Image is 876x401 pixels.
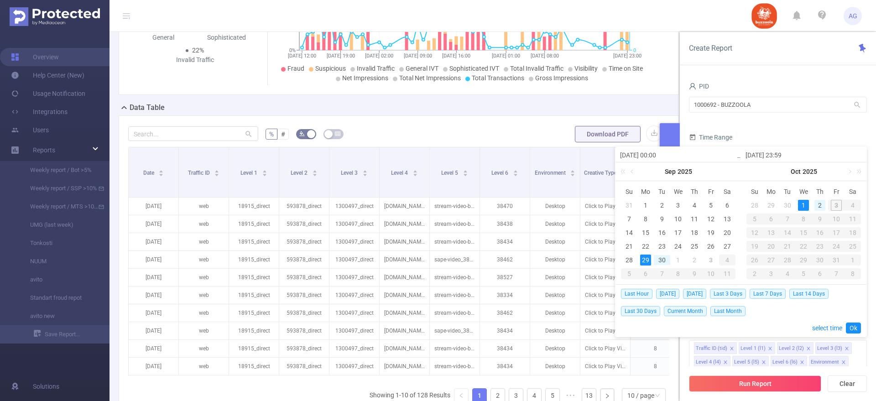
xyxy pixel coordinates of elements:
span: Creative Type [584,170,618,176]
i: icon: caret-up [463,169,468,172]
td: October 6, 2025 [763,212,779,226]
td: October 19, 2025 [746,240,763,253]
div: 18 [689,227,700,238]
span: Mo [637,187,654,196]
div: 21 [624,241,635,252]
div: 10 [673,214,683,224]
td: September 13, 2025 [719,212,735,226]
button: Clear [828,375,867,392]
span: Sophisticated IVT [449,65,499,72]
div: 28 [749,200,760,211]
td: September 4, 2025 [686,198,703,212]
a: Users [11,121,49,139]
a: Usage Notification [11,84,85,103]
td: September 5, 2025 [703,198,719,212]
div: 12 [705,214,716,224]
span: Sa [719,187,735,196]
a: NUUM [18,252,99,271]
td: September 29, 2025 [637,253,654,267]
td: September 1, 2025 [637,198,654,212]
input: End date [746,150,862,161]
td: September 19, 2025 [703,226,719,240]
div: 14 [624,227,635,238]
i: icon: bg-colors [299,131,305,136]
span: Level 3 [341,170,359,176]
td: September 24, 2025 [670,240,687,253]
a: Next year (Control + right) [851,162,863,181]
i: icon: table [335,131,340,136]
td: September 17, 2025 [670,226,687,240]
div: 4 [689,200,700,211]
div: Level 1 (l1) [740,343,766,354]
div: Sort [463,169,468,174]
div: Sort [214,169,219,174]
a: Last year (Control + left) [619,162,631,181]
i: icon: caret-up [362,169,367,172]
div: 19 [705,227,716,238]
span: Level 1 [240,170,259,176]
i: icon: caret-down [159,172,164,175]
td: October 2, 2025 [812,198,828,212]
i: icon: caret-down [513,172,518,175]
span: We [670,187,687,196]
a: Tonkosti [18,234,99,252]
span: Mo [763,187,779,196]
tspan: 0 [633,47,636,53]
div: Sort [158,169,164,174]
a: Overview [11,48,59,66]
td: November 5, 2025 [796,267,812,281]
div: General [132,33,195,42]
span: Gross Impressions [535,74,588,82]
th: Thu [686,185,703,198]
span: 22% [192,47,204,54]
td: September 6, 2025 [719,198,735,212]
span: General IVT [406,65,438,72]
a: Save Report... [34,325,109,344]
td: October 4, 2025 [719,253,735,267]
td: September 3, 2025 [670,198,687,212]
span: Create Report [689,44,732,52]
div: 25 [689,241,700,252]
span: % [269,130,274,138]
td: October 16, 2025 [812,226,828,240]
div: 31 [624,200,635,211]
td: October 7, 2025 [779,212,796,226]
td: October 21, 2025 [779,240,796,253]
li: Level 1 (l1) [739,342,775,354]
span: Th [686,187,703,196]
td: October 10, 2025 [703,267,719,281]
span: # [281,130,285,138]
div: 5 [705,200,716,211]
i: icon: caret-down [412,172,417,175]
td: September 10, 2025 [670,212,687,226]
td: October 10, 2025 [828,212,845,226]
button: Run Report [689,375,821,392]
i: icon: caret-up [570,169,575,172]
td: October 23, 2025 [812,240,828,253]
td: October 1, 2025 [670,253,687,267]
div: 7 [624,214,635,224]
li: Level 6 (l6) [771,356,807,368]
td: October 17, 2025 [828,226,845,240]
td: September 27, 2025 [719,240,735,253]
a: Weekly report / SSP >10% [18,179,99,198]
td: October 1, 2025 [796,198,812,212]
span: Time Range [689,134,732,141]
th: Mon [637,185,654,198]
td: September 2, 2025 [654,198,670,212]
span: AG [849,7,857,25]
a: Reports [33,141,55,159]
span: Th [812,187,828,196]
td: October 8, 2025 [670,267,687,281]
i: icon: caret-down [570,172,575,175]
span: Total Transactions [472,74,524,82]
div: Sort [412,169,418,174]
a: Oct [790,162,802,181]
i: icon: close [761,360,766,365]
td: November 1, 2025 [845,253,861,267]
a: avito new [18,307,99,325]
li: Level 5 (l5) [732,356,769,368]
td: September 26, 2025 [703,240,719,253]
div: 1 [640,200,651,211]
div: Traffic ID (tid) [696,343,727,354]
